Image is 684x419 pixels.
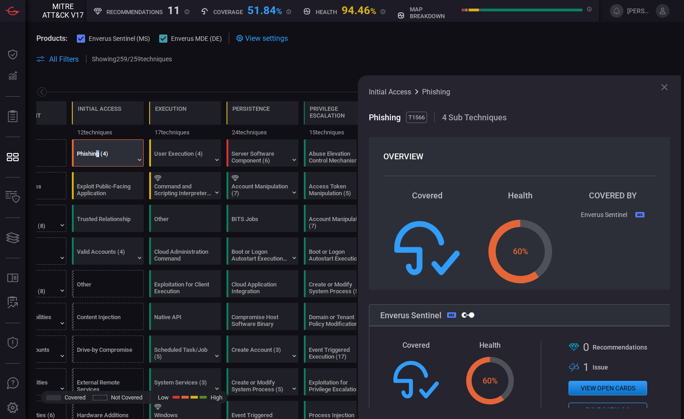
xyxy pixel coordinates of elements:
[309,314,366,327] div: Domain or Tenant Policy Modification (2)
[77,34,150,43] button: Enverus Sentinel (MS)
[589,191,637,200] span: COVERED BY
[154,216,211,229] div: Other
[508,191,533,200] span: Health
[231,281,288,295] div: Cloud Application Integration
[149,270,221,297] div: T1203: Exploitation for Client Execution
[304,205,376,232] div: T1098: Account Manipulation
[316,9,337,15] h5: Health
[77,314,134,327] div: Content Injection
[231,314,288,327] div: Compromise Host Software Binary
[149,125,221,139] div: 17 techniques
[581,211,627,218] div: Enverus Sentinel
[149,139,221,167] div: T1204: User Execution
[422,88,450,96] span: Phishing
[2,292,24,314] button: ALERT ANALYSIS
[167,4,180,15] div: 11
[36,34,68,43] span: Products:
[309,216,366,229] div: Account Manipulation (7)
[72,139,144,167] div: T1566: Phishing
[77,216,134,229] div: Trusted Relationship
[304,172,376,199] div: T1134: Access Token Manipulation
[583,361,589,374] span: 1
[231,216,288,229] div: BITS Jobs
[304,237,376,265] div: T1547: Boot or Logon Autostart Execution
[2,44,24,65] button: Dashboard
[304,101,376,139] div: TA0004: Privilege Escalation
[72,237,144,265] div: T1078: Valid Accounts
[226,125,298,139] div: 24 techniques
[149,172,221,199] div: T1059: Command and Scripting Interpreter
[568,381,647,395] button: View open cards
[149,237,221,265] div: T1651: Cloud Administration Command
[369,113,402,122] span: Phishing
[226,270,298,297] div: T1671: Cloud Application Integration
[304,303,376,330] div: T1484: Domain or Tenant Policy Modification
[77,346,134,360] div: Drive-by Compromise
[232,105,270,112] div: Persistence
[309,379,366,393] div: Exploitation for Privilege Escalation
[158,394,169,401] span: Low
[442,113,507,122] span: 4 Sub Techniques
[309,248,366,262] div: Boot or Logon Autostart Execution (14)
[310,105,370,119] div: Privilege Escalation
[402,341,430,350] span: Covered
[309,183,366,197] div: Access Token Manipulation (5)
[213,9,243,15] h5: Coverage
[154,150,211,164] div: User Execution (4)
[154,183,211,197] div: Command and Scripting Interpreter (12)
[635,212,644,217] div: MS
[304,335,376,363] div: T1546: Event Triggered Execution
[2,65,24,87] button: Detections
[77,183,134,197] div: Exploit Public-Facing Application
[466,357,514,404] div: 60 %
[149,335,221,363] div: T1053: Scheduled Task/Job
[226,237,298,265] div: T1547: Boot or Logon Autostart Execution
[2,373,24,394] button: Ask Us A Question
[77,150,134,164] div: Phishing (4)
[412,191,443,200] span: Covered
[245,34,288,43] span: View settings
[370,6,376,16] span: %
[309,150,366,164] div: Abuse Elevation Control Mechanism (6)
[155,105,186,112] div: Execution
[568,403,647,417] button: Rule Catalog
[2,267,24,289] button: Rule Catalog
[77,379,134,393] div: External Remote Services
[226,139,298,167] div: T1505: Server Software Component
[72,205,144,232] div: T1199: Trusted Relationship
[171,35,222,42] span: Enverus MDE (DE)
[226,172,298,199] div: T1098: Account Manipulation
[383,152,655,161] h3: OVERVIEW
[226,101,298,139] div: TA0003: Persistence
[406,112,427,123] span: T1566
[72,101,144,139] div: TA0001: Initial Access
[231,183,288,197] div: Account Manipulation (7)
[583,341,589,354] span: 0
[309,281,366,295] div: Create or Modify System Process (5)
[2,106,24,128] button: Reports
[42,2,84,20] span: MITRE ATT&CK V17
[593,344,647,351] span: Recommendation s
[276,6,282,16] span: %
[159,34,222,43] button: Enverus MDE (DE)
[72,270,144,297] div: Other (Not covered)
[410,6,458,20] h5: map breakdown
[2,332,24,354] button: Threat Intelligence
[369,304,672,326] div: Enverus Sentinel
[304,139,376,167] div: T1548: Abuse Elevation Control Mechanism
[231,346,288,360] div: Create Account (3)
[149,205,221,232] div: Other
[77,281,134,295] div: Other
[231,150,288,164] div: Server Software Component (6)
[226,368,298,395] div: T1543: Create or Modify System Process
[309,346,366,360] div: Event Triggered Execution (17)
[111,394,142,401] span: Not Covered
[369,88,411,96] span: Initial Access
[154,379,211,393] div: System Services (3)
[247,4,282,15] div: 51.84
[2,397,24,419] button: Preferences
[36,55,79,64] button: All Filters
[231,248,288,262] div: Boot or Logon Autostart Execution (14)
[72,335,144,363] div: T1189: Drive-by Compromise (Not covered)
[2,187,24,208] button: Inventory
